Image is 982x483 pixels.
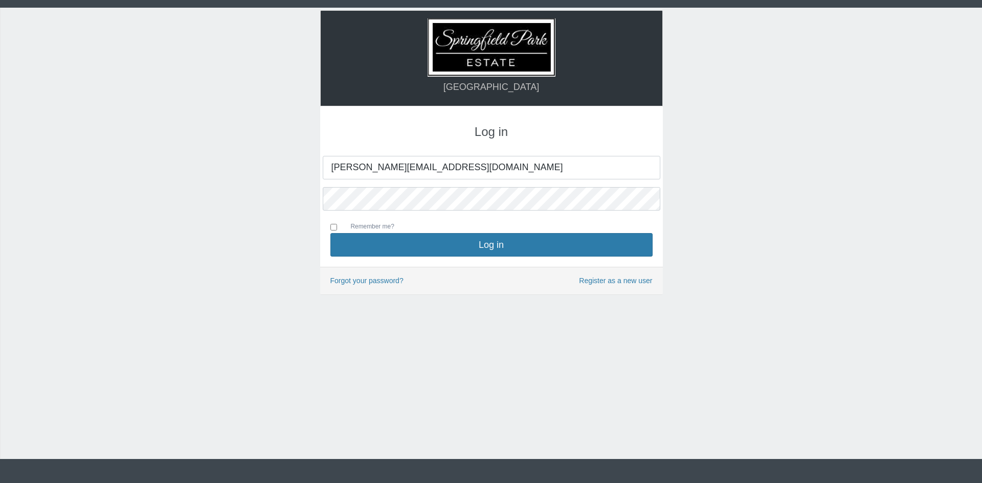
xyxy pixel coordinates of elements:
a: Register as a new user [579,275,652,287]
button: Log in [330,233,653,257]
a: Forgot your password? [330,277,404,285]
input: Remember me? [330,224,337,231]
img: Logo [428,18,555,77]
input: Your Email [323,156,660,179]
h3: Log in [330,125,653,139]
h4: [GEOGRAPHIC_DATA] [331,82,652,93]
label: Remember me? [341,222,394,233]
